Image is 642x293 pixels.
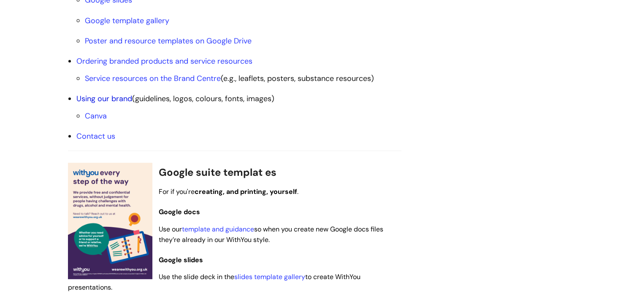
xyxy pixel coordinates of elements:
[159,166,276,179] span: Google suite templat es
[76,92,401,123] li: (guidelines, logos, colours, fonts, images)
[76,131,115,141] a: Contact us
[195,187,297,196] strong: creating, and printing, yourself
[182,225,254,234] a: template and guidance
[76,56,252,66] a: Ordering branded products and service resources
[159,207,200,216] span: Google docs
[159,225,383,244] span: Use our so when you create new Google docs files they’re already in our WithYou style.
[234,272,305,281] a: slides template gallery
[85,111,107,121] a: Canva
[85,16,169,26] a: Google template gallery
[85,73,221,83] a: Service resources on the Brand Centre
[85,36,252,46] a: Poster and resource templates on Google Drive
[159,255,203,264] span: Google slides
[68,163,152,279] img: A sample editable poster template
[76,94,132,104] a: Using our brand
[85,72,401,85] li: (e.g., leaflets, posters, substance resources)
[159,187,298,196] span: For if you're .
[68,272,360,292] span: Use the slide deck in the to create WithYou presentations.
